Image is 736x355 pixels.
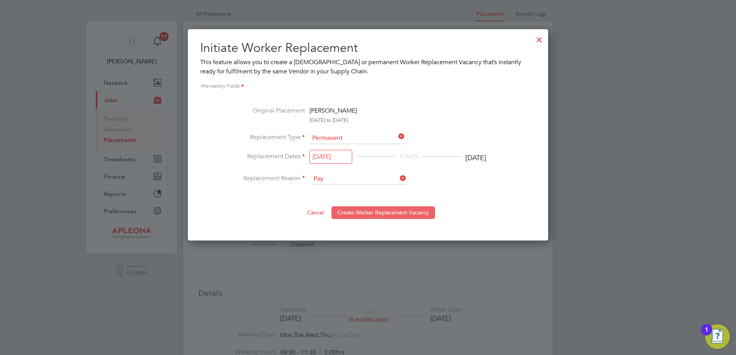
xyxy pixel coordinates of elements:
div: [DATE] [465,153,486,163]
div: This feature allows you to create a [DEMOGRAPHIC_DATA] or permanent Worker Replacement Vacancy th... [200,58,536,76]
label: Replacement Dates [228,152,305,164]
span: [PERSON_NAME] [309,107,357,114]
label: Replacement Reason [228,174,305,182]
input: Select one [309,150,352,164]
span: [DATE] to [DATE] [309,117,348,123]
label: Replacement Type [228,133,305,143]
button: Create Worker Replacement Vacancy [331,206,435,219]
input: Select one [311,173,406,185]
button: Open Resource Center, 1 new notification [705,324,730,349]
div: 1 [705,330,708,340]
input: Select one [309,133,405,144]
h2: Initiate Worker Replacement [200,40,536,56]
div: Mandatory Fields [200,82,536,91]
button: Cancel [301,206,330,219]
label: Original Placement [228,106,305,123]
div: 5 DAYS [396,152,422,161]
